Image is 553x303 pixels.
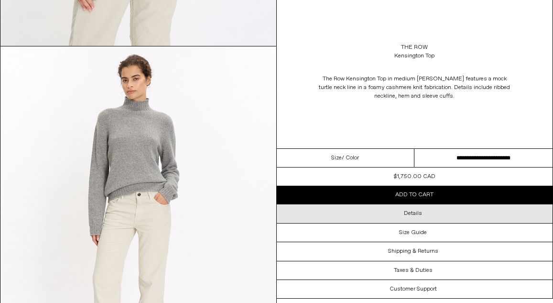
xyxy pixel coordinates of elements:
span: / Color [342,154,359,162]
span: Add to cart [395,191,434,199]
p: The Row Kensington Top in medium [PERSON_NAME] features a mock turtle neck line in a foamy cashme... [319,70,510,105]
h3: Taxes & Duties [394,267,433,274]
div: $1,750.00 CAD [394,172,435,181]
div: Kensington Top [394,52,434,60]
h3: Shipping & Returns [388,248,438,255]
a: The Row [401,43,428,52]
h3: Size Guide [399,229,427,236]
button: Add to cart [277,186,553,204]
span: Size [331,154,342,162]
h3: Details [404,210,422,217]
h3: Customer Support [390,286,437,292]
